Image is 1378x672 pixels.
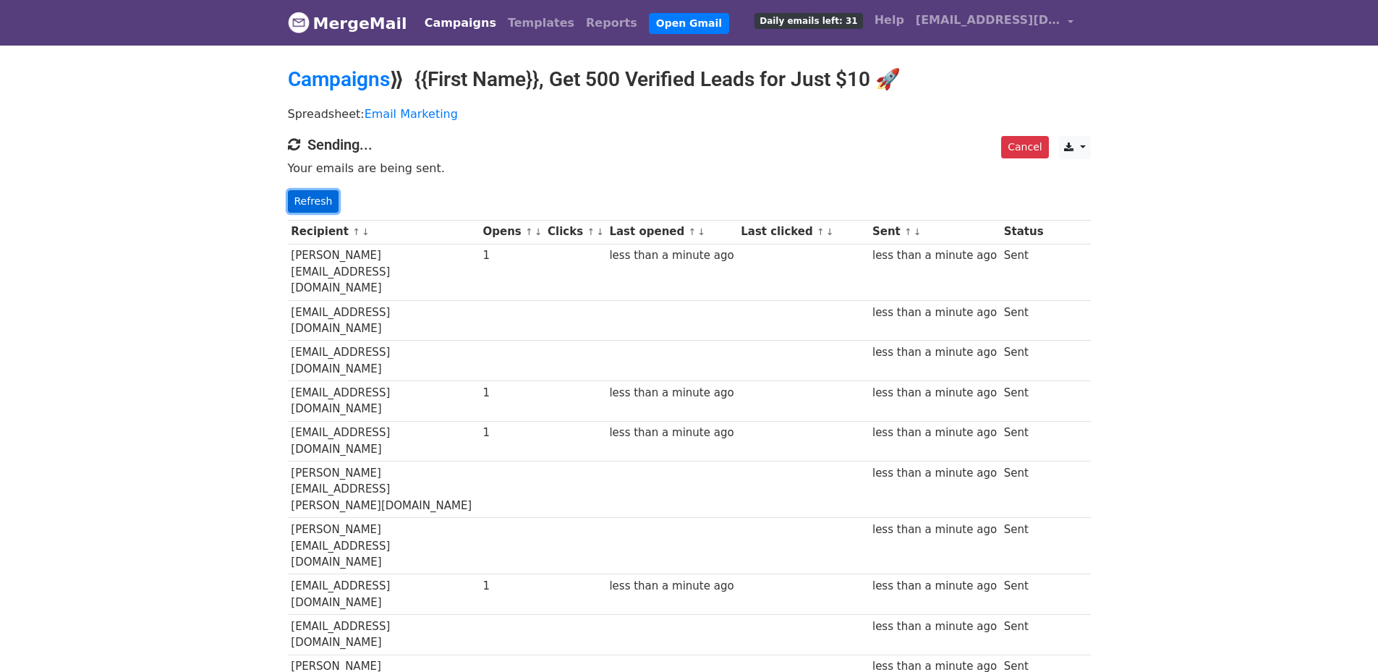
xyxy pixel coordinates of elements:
th: Opens [480,220,545,244]
div: less than a minute ago [872,425,997,441]
td: [PERSON_NAME][EMAIL_ADDRESS][PERSON_NAME][DOMAIN_NAME] [288,462,480,518]
td: Sent [1000,421,1047,462]
div: less than a minute ago [609,247,733,264]
span: [EMAIL_ADDRESS][DOMAIN_NAME] [916,12,1060,29]
div: less than a minute ago [609,425,733,441]
a: ↑ [352,226,360,237]
div: 1 [483,425,541,441]
a: ↑ [587,226,595,237]
a: Campaigns [419,9,502,38]
a: Daily emails left: 31 [749,6,868,35]
td: Sent [1000,614,1047,655]
div: less than a minute ago [872,522,997,538]
td: Sent [1000,462,1047,518]
a: ↑ [525,226,533,237]
a: ↑ [904,226,912,237]
td: [EMAIL_ADDRESS][DOMAIN_NAME] [288,574,480,615]
a: MergeMail [288,8,407,38]
div: less than a minute ago [872,465,997,482]
p: Your emails are being sent. [288,161,1091,176]
a: Email Marketing [365,107,458,121]
span: Daily emails left: 31 [754,13,862,29]
th: Status [1000,220,1047,244]
td: [EMAIL_ADDRESS][DOMAIN_NAME] [288,421,480,462]
a: ↓ [914,226,922,237]
td: Sent [1000,300,1047,341]
div: less than a minute ago [872,385,997,401]
td: [EMAIL_ADDRESS][DOMAIN_NAME] [288,300,480,341]
iframe: Chat Widget [1306,603,1378,672]
td: [EMAIL_ADDRESS][DOMAIN_NAME] [288,341,480,381]
th: Last opened [606,220,738,244]
div: less than a minute ago [872,618,997,635]
td: [EMAIL_ADDRESS][DOMAIN_NAME] [288,614,480,655]
div: 1 [483,578,541,595]
h2: ⟫ {{First Name}}, Get 500 Verified Leads for Just $10 🚀 [288,67,1091,92]
th: Recipient [288,220,480,244]
a: ↓ [535,226,543,237]
a: Reports [580,9,643,38]
th: Last clicked [737,220,869,244]
a: Refresh [288,190,339,213]
div: less than a minute ago [872,305,997,321]
img: MergeMail logo [288,12,310,33]
a: ↓ [826,226,834,237]
a: Templates [502,9,580,38]
div: less than a minute ago [872,247,997,264]
td: [PERSON_NAME][EMAIL_ADDRESS][DOMAIN_NAME] [288,244,480,300]
td: [PERSON_NAME][EMAIL_ADDRESS][DOMAIN_NAME] [288,518,480,574]
div: 1 [483,385,541,401]
td: [EMAIL_ADDRESS][DOMAIN_NAME] [288,380,480,421]
a: Campaigns [288,67,390,91]
h4: Sending... [288,136,1091,153]
td: Sent [1000,518,1047,574]
td: Sent [1000,341,1047,381]
a: Cancel [1001,136,1048,158]
a: Open Gmail [649,13,729,34]
div: less than a minute ago [872,578,997,595]
td: Sent [1000,380,1047,421]
div: less than a minute ago [609,385,733,401]
a: ↑ [688,226,696,237]
a: [EMAIL_ADDRESS][DOMAIN_NAME] [910,6,1079,40]
th: Clicks [544,220,605,244]
td: Sent [1000,574,1047,615]
div: 1 [483,247,541,264]
a: ↑ [817,226,825,237]
a: ↓ [362,226,370,237]
div: less than a minute ago [872,344,997,361]
th: Sent [869,220,1000,244]
div: less than a minute ago [609,578,733,595]
a: ↓ [697,226,705,237]
p: Spreadsheet: [288,106,1091,122]
a: Help [869,6,910,35]
a: ↓ [596,226,604,237]
td: Sent [1000,244,1047,300]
